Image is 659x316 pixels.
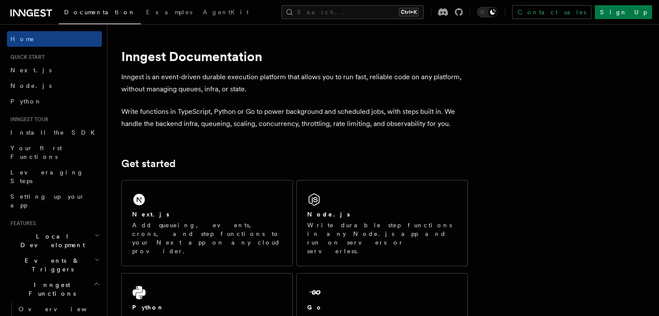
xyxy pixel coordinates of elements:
[7,140,102,164] a: Your first Functions
[7,31,102,47] a: Home
[296,180,468,266] a: Node.jsWrite durable step functions in any Node.js app and run on servers or serverless.
[146,9,192,16] span: Examples
[7,229,102,253] button: Local Development
[121,180,293,266] a: Next.jsAdd queueing, events, crons, and step functions to your Next app on any cloud provider.
[7,220,36,227] span: Features
[512,5,591,19] a: Contact sales
[141,3,198,23] a: Examples
[7,277,102,301] button: Inngest Functions
[59,3,141,24] a: Documentation
[7,189,102,213] a: Setting up your app
[19,306,108,313] span: Overview
[121,48,468,64] h1: Inngest Documentation
[477,7,498,17] button: Toggle dark mode
[10,169,84,184] span: Leveraging Steps
[307,221,457,255] p: Write durable step functions in any Node.js app and run on servers or serverless.
[132,210,169,219] h2: Next.js
[7,78,102,94] a: Node.js
[10,35,35,43] span: Home
[203,9,249,16] span: AgentKit
[64,9,136,16] span: Documentation
[10,145,62,160] span: Your first Functions
[10,82,52,89] span: Node.js
[7,94,102,109] a: Python
[132,221,282,255] p: Add queueing, events, crons, and step functions to your Next app on any cloud provider.
[307,210,350,219] h2: Node.js
[121,71,468,95] p: Inngest is an event-driven durable execution platform that allows you to run fast, reliable code ...
[399,8,419,16] kbd: Ctrl+K
[307,303,323,312] h2: Go
[10,129,100,136] span: Install the SDK
[7,62,102,78] a: Next.js
[7,116,49,123] span: Inngest tour
[121,158,175,170] a: Get started
[595,5,652,19] a: Sign Up
[10,193,85,209] span: Setting up your app
[132,303,164,312] h2: Python
[7,256,94,274] span: Events & Triggers
[10,98,42,105] span: Python
[7,281,94,298] span: Inngest Functions
[7,54,45,61] span: Quick start
[7,125,102,140] a: Install the SDK
[282,5,424,19] button: Search...Ctrl+K
[7,253,102,277] button: Events & Triggers
[7,232,94,249] span: Local Development
[198,3,254,23] a: AgentKit
[121,106,468,130] p: Write functions in TypeScript, Python or Go to power background and scheduled jobs, with steps bu...
[10,67,52,74] span: Next.js
[7,164,102,189] a: Leveraging Steps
